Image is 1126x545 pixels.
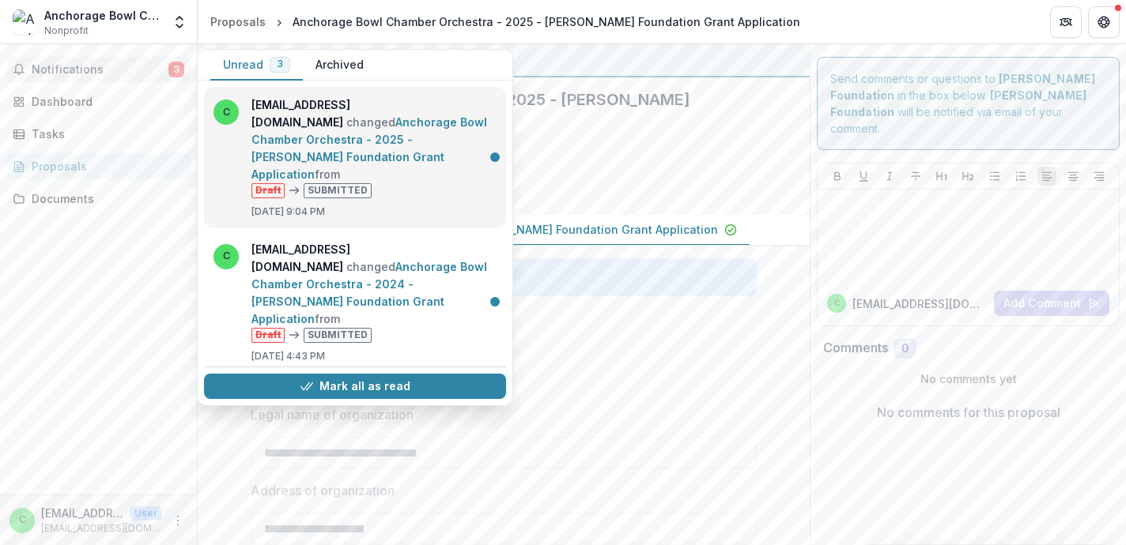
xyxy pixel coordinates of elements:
div: Anchorage Bowl Chamber Orchestra - 2025 - [PERSON_NAME] Foundation Grant Application [293,13,800,30]
button: Ordered List [1011,167,1030,186]
button: Open entity switcher [168,6,191,38]
h2: Comments [823,340,888,355]
div: Dashboard [32,93,178,110]
span: Nonprofit [44,24,89,38]
button: Add Comment [994,291,1109,316]
button: Align Left [1037,167,1056,186]
div: Proposals [210,13,266,30]
div: Send comments or questions to in the box below. will be notified via email of your comment. [817,57,1120,150]
div: Tasks [32,126,178,142]
span: 3 [168,62,184,77]
button: Notifications3 [6,57,191,82]
button: Heading 2 [958,167,977,186]
div: Documents [32,190,178,207]
p: Legal name of organization [251,405,414,424]
div: contact@anchoragechamberorchestra.org [19,515,26,525]
button: Heading 1 [932,167,951,186]
div: contact@anchoragechamberorchestra.org [834,299,840,307]
button: Underline [854,167,873,186]
p: changed from [251,241,497,343]
button: Strike [906,167,925,186]
p: [EMAIL_ADDRESS][DOMAIN_NAME] [852,295,988,312]
div: Anchorage Bowl Chamber Orchestra [44,7,162,24]
span: 3 [277,58,283,70]
p: changed from [251,96,497,198]
button: Get Help [1088,6,1120,38]
nav: breadcrumb [204,10,807,33]
button: Align Right [1090,167,1109,186]
p: No comments yet [823,370,1113,387]
a: Anchorage Bowl Chamber Orchestra - 2025 - [PERSON_NAME] Foundation Grant Application [251,115,487,181]
button: Unread [210,50,303,81]
button: More [168,511,187,530]
p: [EMAIL_ADDRESS][DOMAIN_NAME] [41,505,123,521]
p: Address of organization [251,481,395,500]
a: Anchorage Bowl Chamber Orchestra - 2024 - [PERSON_NAME] Foundation Grant Application [251,260,487,325]
a: Documents [6,186,191,212]
button: Archived [303,50,376,81]
button: Align Center [1064,167,1083,186]
button: Bold [828,167,847,186]
span: Notifications [32,63,168,77]
p: No comments for this proposal [877,403,1060,422]
p: User [130,506,162,521]
button: Bullet List [985,167,1004,186]
img: Anchorage Bowl Chamber Orchestra [13,9,38,35]
button: Partners [1050,6,1082,38]
a: Tasks [6,121,191,147]
a: Proposals [204,10,272,33]
span: 0 [901,342,909,355]
button: Mark all as read [204,374,506,399]
a: Proposals [6,153,191,179]
p: [EMAIL_ADDRESS][DOMAIN_NAME] [41,521,162,536]
a: Dashboard [6,88,191,115]
button: Italicize [880,167,899,186]
div: Proposals [32,158,178,175]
